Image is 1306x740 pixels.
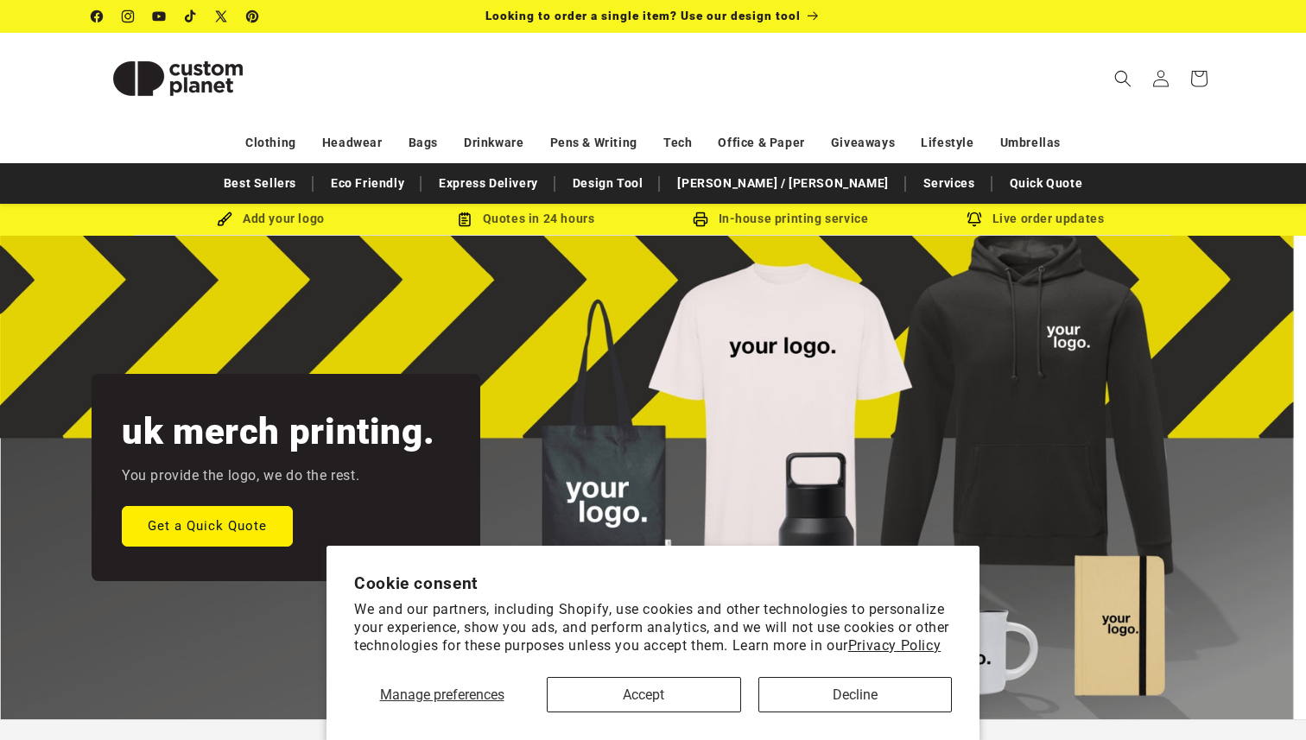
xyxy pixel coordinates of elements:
button: Decline [758,677,953,712]
div: In-house printing service [653,208,908,230]
a: [PERSON_NAME] / [PERSON_NAME] [669,168,897,199]
a: Office & Paper [718,128,804,158]
a: Best Sellers [215,168,305,199]
p: We and our partners, including Shopify, use cookies and other technologies to personalize your ex... [354,601,952,655]
a: Headwear [322,128,383,158]
h2: Cookie consent [354,573,952,593]
a: Express Delivery [430,168,547,199]
img: In-house printing [693,212,708,227]
div: Add your logo [143,208,398,230]
a: Custom Planet [86,33,271,123]
a: Tech [663,128,692,158]
span: Manage preferences [380,686,504,703]
a: Eco Friendly [322,168,413,199]
a: Privacy Policy [848,637,941,654]
img: Order updates [967,212,982,227]
a: Clothing [245,128,296,158]
a: Services [915,168,984,199]
a: Giveaways [831,128,895,158]
p: You provide the logo, we do the rest. [122,464,359,489]
button: Manage preferences [354,677,529,712]
img: Order Updates Icon [457,212,472,227]
div: Live order updates [908,208,1163,230]
a: Drinkware [464,128,523,158]
a: Quick Quote [1001,168,1092,199]
a: Bags [409,128,438,158]
a: Get a Quick Quote [122,505,293,546]
img: Brush Icon [217,212,232,227]
a: Design Tool [564,168,652,199]
span: Looking to order a single item? Use our design tool [485,9,801,22]
img: Custom Planet [92,40,264,117]
summary: Search [1104,60,1142,98]
h2: uk merch printing. [122,408,434,455]
a: Pens & Writing [550,128,637,158]
a: Umbrellas [1000,128,1061,158]
a: Lifestyle [921,128,973,158]
div: Quotes in 24 hours [398,208,653,230]
button: Accept [547,677,741,712]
